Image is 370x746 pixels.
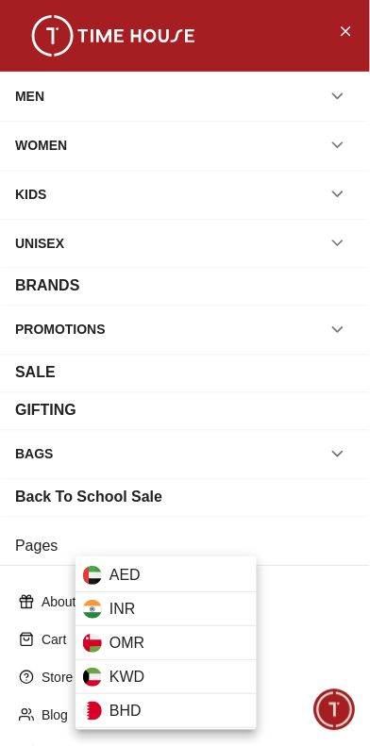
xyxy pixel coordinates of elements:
[109,633,144,655] span: OMR
[314,690,356,732] div: Chat Widget
[109,599,136,622] span: INR
[109,565,141,588] span: AED
[109,701,142,723] span: BHD
[109,667,144,689] span: KWD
